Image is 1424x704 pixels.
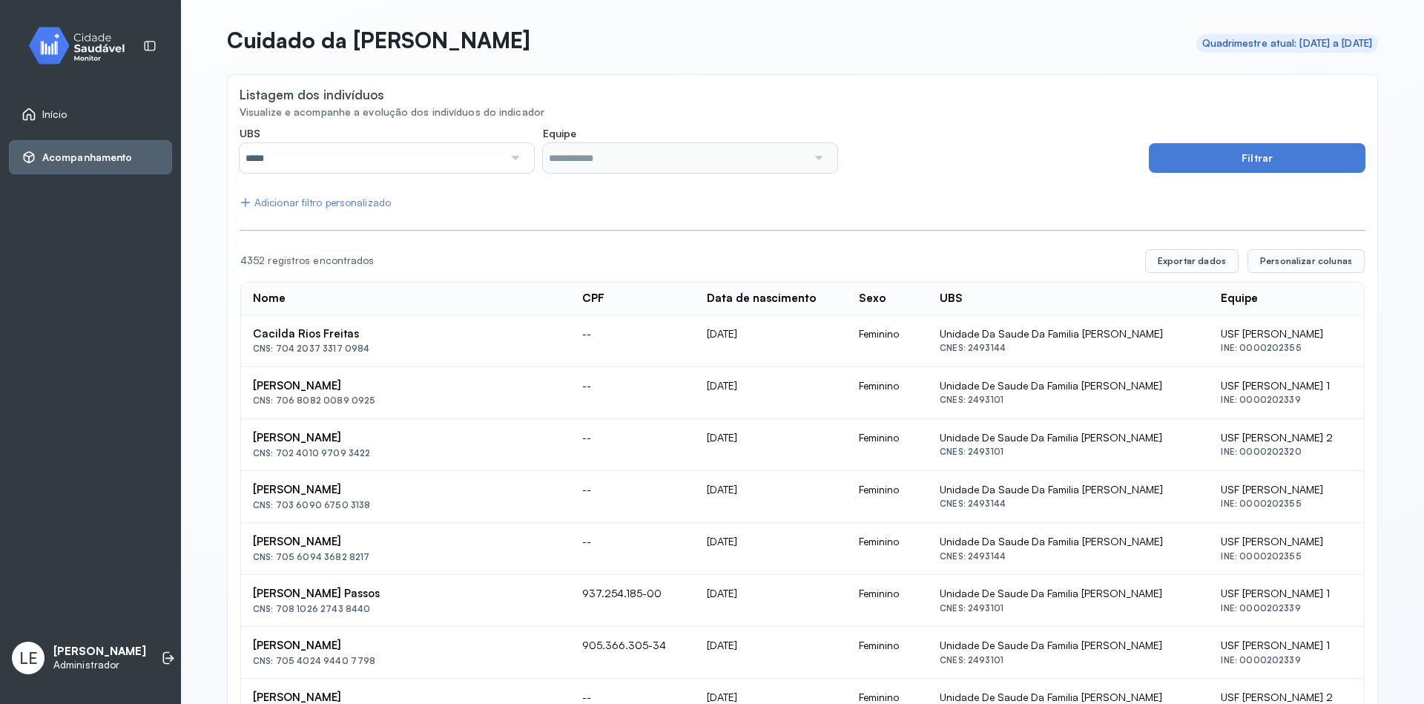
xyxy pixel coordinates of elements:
[253,535,558,549] div: [PERSON_NAME]
[240,106,1365,119] div: Visualize e acompanhe a evolução dos indivíduos do indicador
[253,552,558,562] div: CNS: 705 6094 3682 8217
[695,471,847,523] td: [DATE]
[859,292,886,306] div: Sexo
[940,587,1197,600] div: Unidade De Saude Da Familia [PERSON_NAME]
[42,108,67,121] span: Início
[695,627,847,679] td: [DATE]
[42,151,132,164] span: Acompanhamento
[1221,587,1352,600] div: USF [PERSON_NAME] 1
[1221,327,1352,341] div: USF [PERSON_NAME]
[253,604,558,614] div: CNS: 708 1026 2743 8440
[940,292,963,306] div: UBS
[570,419,694,471] td: --
[1221,431,1352,444] div: USF [PERSON_NAME] 2
[22,107,159,122] a: Início
[940,691,1197,704] div: Unidade De Saude Da Familia [PERSON_NAME]
[940,483,1197,496] div: Unidade Da Saude Da Familia [PERSON_NAME]
[940,499,1197,509] div: CNES: 2493144
[1221,655,1352,665] div: INE: 0000202339
[253,587,558,601] div: [PERSON_NAME] Passos
[847,315,928,367] td: Feminino
[253,379,558,393] div: [PERSON_NAME]
[847,575,928,627] td: Feminino
[940,639,1197,652] div: Unidade De Saude Da Familia [PERSON_NAME]
[570,315,694,367] td: --
[695,575,847,627] td: [DATE]
[253,292,286,306] div: Nome
[1221,483,1352,496] div: USF [PERSON_NAME]
[1221,343,1352,353] div: INE: 0000202355
[707,292,817,306] div: Data de nascimento
[847,471,928,523] td: Feminino
[253,483,558,497] div: [PERSON_NAME]
[1247,249,1365,273] button: Personalizar colunas
[253,639,558,653] div: [PERSON_NAME]
[1145,249,1239,273] button: Exportar dados
[19,648,38,668] span: LE
[940,327,1197,341] div: Unidade Da Saude Da Familia [PERSON_NAME]
[22,150,159,165] a: Acompanhamento
[570,523,694,575] td: --
[1221,551,1352,562] div: INE: 0000202355
[847,419,928,471] td: Feminino
[1149,143,1365,173] button: Filtrar
[240,127,260,140] span: UBS
[940,535,1197,548] div: Unidade Da Saude Da Familia [PERSON_NAME]
[1221,447,1352,457] div: INE: 0000202320
[53,659,146,671] p: Administrador
[253,500,558,510] div: CNS: 703 6090 6750 3138
[1221,691,1352,704] div: USF [PERSON_NAME] 2
[1221,292,1258,306] div: Equipe
[570,575,694,627] td: 937.254.185-00
[940,447,1197,457] div: CNES: 2493101
[1260,255,1352,267] span: Personalizar colunas
[1221,639,1352,652] div: USF [PERSON_NAME] 1
[1221,379,1352,392] div: USF [PERSON_NAME] 1
[240,254,1133,267] div: 4352 registros encontrados
[227,27,530,53] p: Cuidado da [PERSON_NAME]
[695,367,847,419] td: [DATE]
[1221,395,1352,405] div: INE: 0000202339
[940,343,1197,353] div: CNES: 2493144
[240,87,384,102] div: Listagem dos indivíduos
[240,197,391,209] div: Adicionar filtro personalizado
[695,523,847,575] td: [DATE]
[1221,603,1352,613] div: INE: 0000202339
[570,367,694,419] td: --
[847,627,928,679] td: Feminino
[695,315,847,367] td: [DATE]
[16,24,149,68] img: monitor.svg
[253,431,558,445] div: [PERSON_NAME]
[940,551,1197,562] div: CNES: 2493144
[940,655,1197,665] div: CNES: 2493101
[582,292,604,306] div: CPF
[847,523,928,575] td: Feminino
[1202,37,1373,50] div: Quadrimestre atual: [DATE] a [DATE]
[570,627,694,679] td: 905.366.305-34
[570,471,694,523] td: --
[940,395,1197,405] div: CNES: 2493101
[695,419,847,471] td: [DATE]
[940,603,1197,613] div: CNES: 2493101
[940,431,1197,444] div: Unidade De Saude Da Familia [PERSON_NAME]
[253,656,558,666] div: CNS: 705 4024 9440 7798
[253,343,558,354] div: CNS: 704 2037 3317 0984
[53,645,146,659] p: [PERSON_NAME]
[253,395,558,406] div: CNS: 706 8082 0089 0925
[940,379,1197,392] div: Unidade De Saude Da Familia [PERSON_NAME]
[1221,499,1352,509] div: INE: 0000202355
[1221,535,1352,548] div: USF [PERSON_NAME]
[543,127,576,140] span: Equipe
[847,367,928,419] td: Feminino
[253,448,558,458] div: CNS: 702 4010 9709 3422
[253,327,558,341] div: Cacilda Rios Freitas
